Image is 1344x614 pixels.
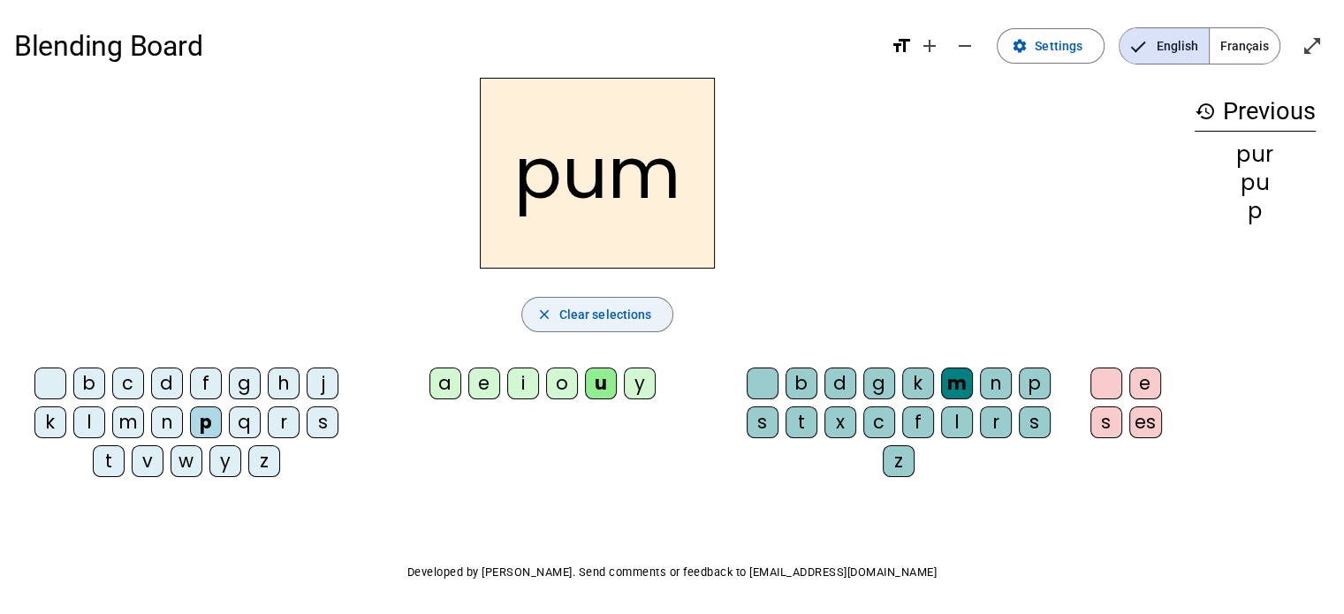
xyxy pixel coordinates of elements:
button: Enter full screen [1295,28,1330,64]
div: g [863,368,895,399]
mat-button-toggle-group: Language selection [1119,27,1280,64]
div: pur [1195,144,1316,165]
div: g [229,368,261,399]
mat-icon: history [1195,101,1216,122]
div: o [546,368,578,399]
div: p [190,406,222,438]
div: p [1195,201,1316,222]
div: d [151,368,183,399]
div: r [980,406,1012,438]
div: v [132,445,163,477]
div: l [941,406,973,438]
div: m [941,368,973,399]
span: English [1120,28,1209,64]
div: r [268,406,300,438]
div: t [93,445,125,477]
div: s [747,406,778,438]
div: e [1129,368,1161,399]
div: w [171,445,202,477]
button: Clear selections [521,297,674,332]
div: z [883,445,915,477]
button: Decrease font size [947,28,983,64]
div: b [786,368,817,399]
div: k [34,406,66,438]
div: q [229,406,261,438]
mat-icon: add [919,35,940,57]
h2: pum [480,78,715,269]
div: b [73,368,105,399]
mat-icon: remove [954,35,976,57]
div: c [863,406,895,438]
div: es [1129,406,1162,438]
div: t [786,406,817,438]
mat-icon: format_size [891,35,912,57]
div: s [1090,406,1122,438]
div: p [1019,368,1051,399]
mat-icon: close [536,307,552,322]
span: Settings [1035,35,1082,57]
div: n [151,406,183,438]
div: j [307,368,338,399]
div: h [268,368,300,399]
div: pu [1195,172,1316,193]
div: x [824,406,856,438]
div: n [980,368,1012,399]
h1: Blending Board [14,18,877,74]
mat-icon: open_in_full [1302,35,1323,57]
div: i [507,368,539,399]
span: Clear selections [559,304,652,325]
div: e [468,368,500,399]
mat-icon: settings [1012,38,1028,54]
div: s [307,406,338,438]
button: Increase font size [912,28,947,64]
p: Developed by [PERSON_NAME]. Send comments or feedback to [EMAIL_ADDRESS][DOMAIN_NAME] [14,562,1330,583]
div: z [248,445,280,477]
div: f [190,368,222,399]
div: d [824,368,856,399]
div: y [209,445,241,477]
div: k [902,368,934,399]
div: a [429,368,461,399]
button: Settings [997,28,1105,64]
div: y [624,368,656,399]
div: f [902,406,934,438]
div: s [1019,406,1051,438]
div: m [112,406,144,438]
div: l [73,406,105,438]
h3: Previous [1195,92,1316,132]
div: u [585,368,617,399]
div: c [112,368,144,399]
span: Français [1210,28,1279,64]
